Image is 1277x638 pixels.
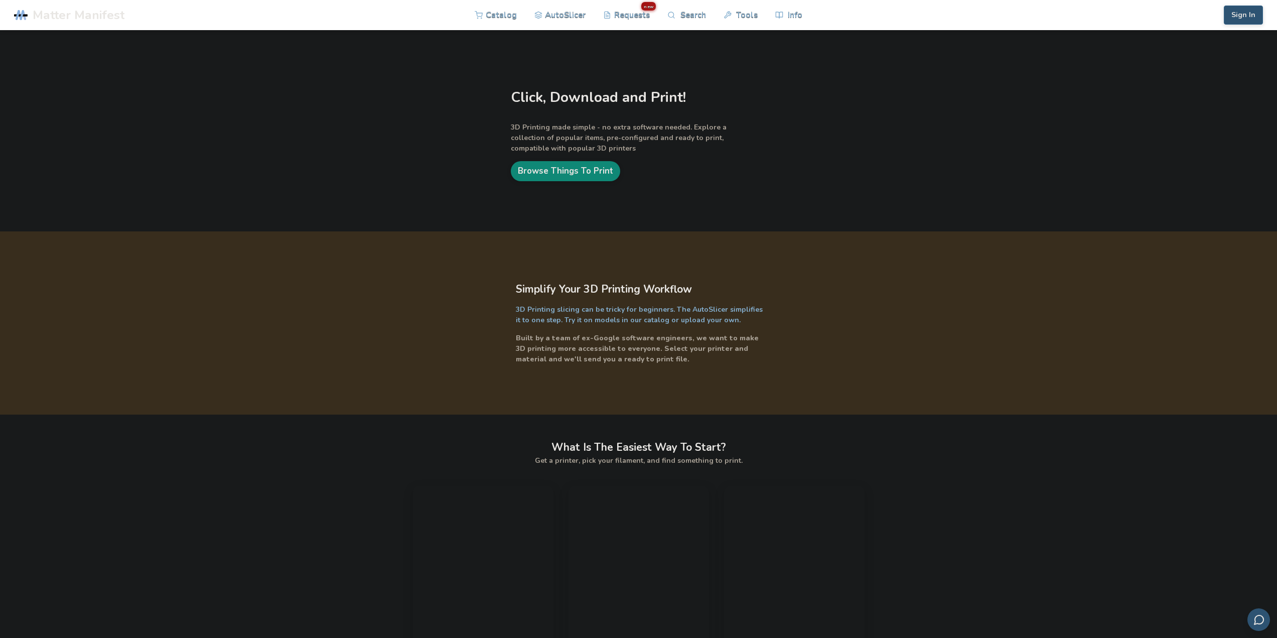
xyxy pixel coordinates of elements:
[33,8,124,22] span: Matter Manifest
[1224,6,1263,25] button: Sign In
[551,440,726,455] h2: What Is The Easiest Way To Start?
[516,333,767,364] p: Built by a team of ex-Google software engineers, we want to make 3D printing more accessible to e...
[516,304,767,325] p: 3D Printing slicing can be tricky for beginners. The AutoSlicer simplifies it to one step. Try it...
[516,282,767,297] h2: Simplify Your 3D Printing Workflow
[511,161,620,181] a: Browse Things To Print
[641,2,656,11] span: new
[511,122,762,154] p: 3D Printing made simple - no extra software needed. Explore a collection of popular items, pre-co...
[535,455,743,466] p: Get a printer, pick your filament, and find something to print.
[511,90,762,105] h1: Click, Download and Print!
[1247,608,1270,631] button: Send feedback via email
